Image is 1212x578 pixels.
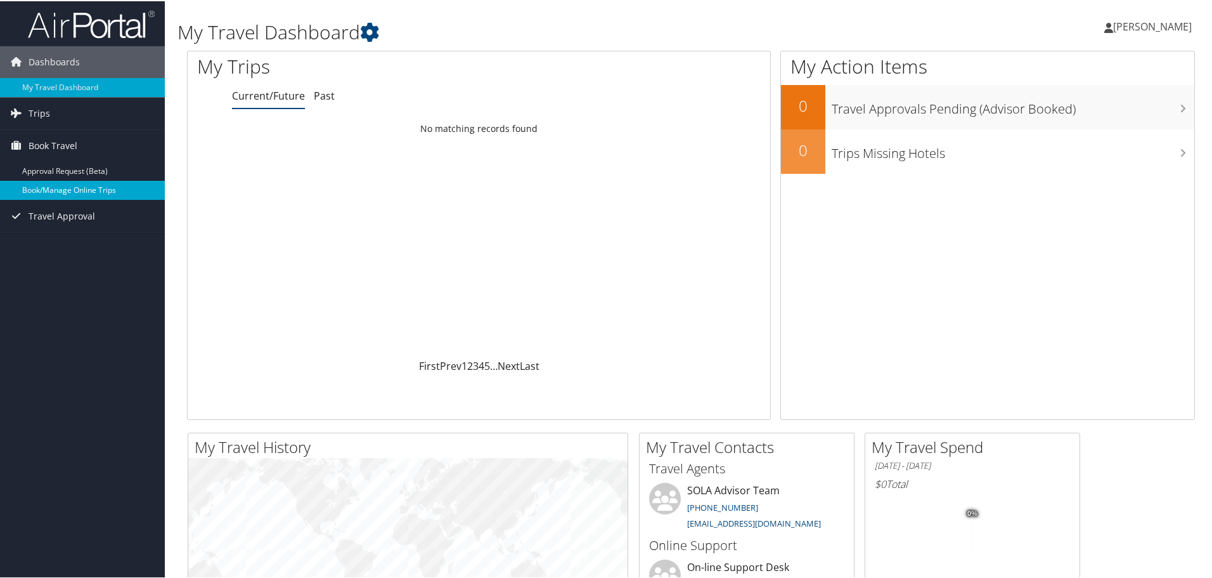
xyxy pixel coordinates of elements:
[781,94,825,115] h2: 0
[520,358,539,372] a: Last
[419,358,440,372] a: First
[467,358,473,372] a: 2
[875,476,1070,490] h6: Total
[872,435,1080,457] h2: My Travel Spend
[781,138,825,160] h2: 0
[1113,18,1192,32] span: [PERSON_NAME]
[967,509,977,516] tspan: 0%
[490,358,498,372] span: …
[832,137,1194,161] h3: Trips Missing Hotels
[440,358,461,372] a: Prev
[195,435,628,457] h2: My Travel History
[461,358,467,372] a: 1
[188,116,770,139] td: No matching records found
[484,358,490,372] a: 5
[473,358,479,372] a: 3
[29,199,95,231] span: Travel Approval
[1104,6,1204,44] a: [PERSON_NAME]
[29,45,80,77] span: Dashboards
[649,459,844,476] h3: Travel Agents
[781,84,1194,128] a: 0Travel Approvals Pending (Advisor Booked)
[314,88,335,102] a: Past
[781,128,1194,173] a: 0Trips Missing Hotels
[781,52,1194,79] h1: My Action Items
[29,129,77,161] span: Book Travel
[875,476,886,490] span: $0
[197,52,518,79] h1: My Trips
[832,93,1194,117] h3: Travel Approvals Pending (Advisor Booked)
[687,501,758,512] a: [PHONE_NUMBER]
[649,535,844,553] h3: Online Support
[232,88,305,102] a: Current/Future
[643,482,851,534] li: SOLA Advisor Team
[29,96,50,128] span: Trips
[646,435,854,457] h2: My Travel Contacts
[28,8,155,38] img: airportal-logo.png
[687,516,821,528] a: [EMAIL_ADDRESS][DOMAIN_NAME]
[498,358,520,372] a: Next
[177,18,862,44] h1: My Travel Dashboard
[479,358,484,372] a: 4
[875,459,1070,471] h6: [DATE] - [DATE]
